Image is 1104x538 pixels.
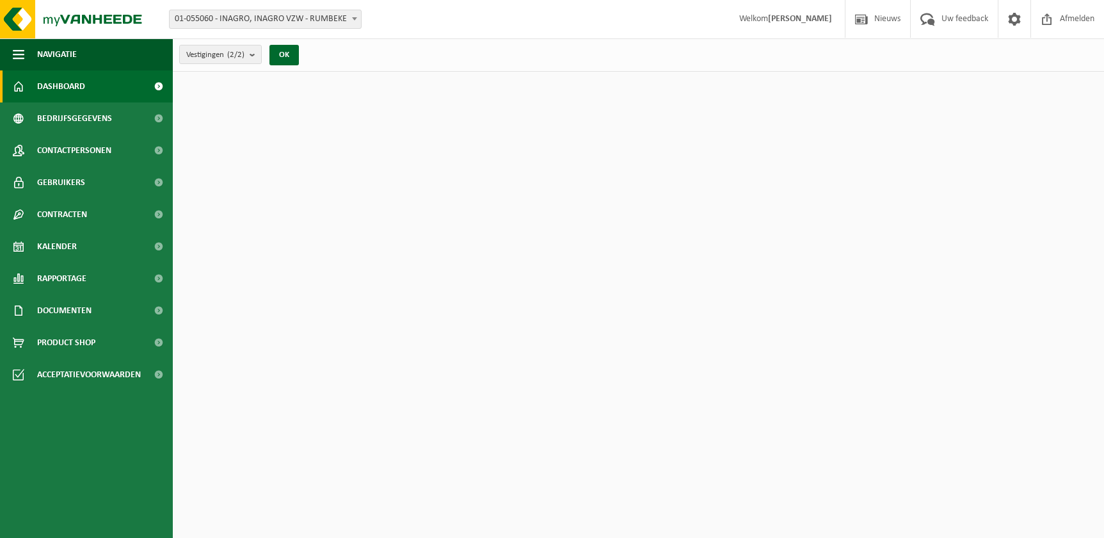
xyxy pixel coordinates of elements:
[37,102,112,134] span: Bedrijfsgegevens
[37,359,141,391] span: Acceptatievoorwaarden
[186,45,244,65] span: Vestigingen
[37,295,92,327] span: Documenten
[227,51,244,59] count: (2/2)
[37,38,77,70] span: Navigatie
[269,45,299,65] button: OK
[170,10,361,28] span: 01-055060 - INAGRO, INAGRO VZW - RUMBEKE
[37,134,111,167] span: Contactpersonen
[179,45,262,64] button: Vestigingen(2/2)
[169,10,362,29] span: 01-055060 - INAGRO, INAGRO VZW - RUMBEKE
[37,70,85,102] span: Dashboard
[37,327,95,359] span: Product Shop
[768,14,832,24] strong: [PERSON_NAME]
[37,231,77,263] span: Kalender
[37,263,86,295] span: Rapportage
[37,199,87,231] span: Contracten
[37,167,85,199] span: Gebruikers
